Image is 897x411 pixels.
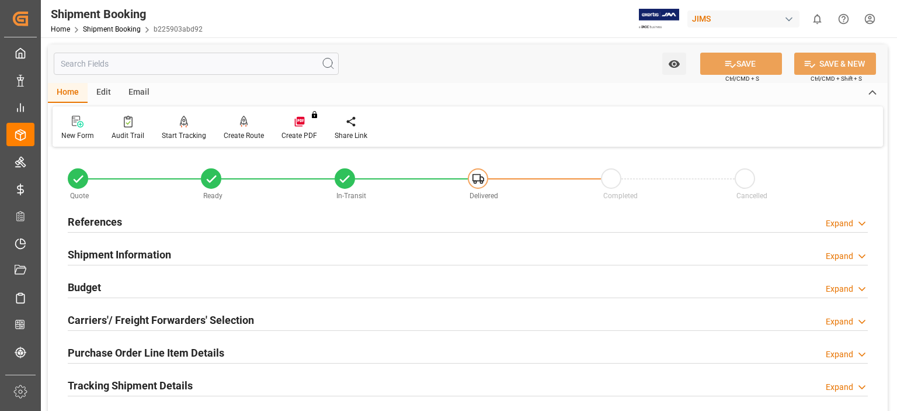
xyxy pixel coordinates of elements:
[826,381,853,393] div: Expand
[68,345,224,361] h2: Purchase Order Line Item Details
[112,130,144,141] div: Audit Trail
[687,8,804,30] button: JIMS
[826,250,853,263] div: Expand
[68,247,171,263] h2: Shipment Information
[51,5,203,23] div: Shipment Booking
[736,192,767,200] span: Cancelled
[826,217,853,230] div: Expand
[88,83,120,103] div: Edit
[725,74,759,83] span: Ctrl/CMD + S
[61,130,94,141] div: New Form
[639,9,679,29] img: Exertis%20JAM%20-%20Email%20Logo.jpg_1722504956.jpg
[68,279,101,295] h2: Budget
[68,214,122,230] h2: References
[336,192,366,200] span: In-Transit
[68,378,193,393] h2: Tracking Shipment Details
[700,53,782,75] button: SAVE
[687,11,799,27] div: JIMS
[826,348,853,361] div: Expand
[68,312,254,328] h2: Carriers'/ Freight Forwarders' Selection
[662,53,686,75] button: open menu
[162,130,206,141] div: Start Tracking
[826,316,853,328] div: Expand
[54,53,339,75] input: Search Fields
[603,192,638,200] span: Completed
[48,83,88,103] div: Home
[70,192,89,200] span: Quote
[335,130,367,141] div: Share Link
[51,25,70,33] a: Home
[826,283,853,295] div: Expand
[470,192,498,200] span: Delivered
[203,192,222,200] span: Ready
[811,74,862,83] span: Ctrl/CMD + Shift + S
[794,53,876,75] button: SAVE & NEW
[804,6,830,32] button: show 0 new notifications
[83,25,141,33] a: Shipment Booking
[120,83,158,103] div: Email
[224,130,264,141] div: Create Route
[830,6,857,32] button: Help Center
